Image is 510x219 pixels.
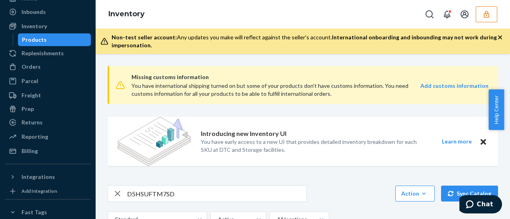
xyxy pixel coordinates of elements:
[5,206,91,219] button: Fast Tags
[22,188,57,194] div: Add Integration
[5,116,91,129] a: Returns
[457,6,473,22] button: Open account menu
[131,82,417,98] div: You have international shipping turned on but some of your products don’t have customs informatio...
[22,77,38,85] div: Parcel
[22,91,41,99] div: Freight
[5,186,91,196] a: Add Integration
[22,208,47,216] div: Fast Tags
[441,186,498,202] button: Sync Catalog
[22,36,47,44] div: Products
[5,145,91,157] a: Billing
[117,117,191,166] img: new-reports-banner-icon.82668bd98b6a51aee86340f2a7b77ae3.png
[422,6,437,22] button: Open Search Box
[22,63,41,71] div: Orders
[18,33,91,46] a: Products
[22,133,48,141] div: Reporting
[112,34,177,41] span: Non-test seller account:
[22,8,46,16] div: Inbounds
[102,3,151,26] ol: breadcrumbs
[5,60,91,73] a: Orders
[420,82,488,98] a: Add customs information
[5,75,91,87] a: Parcel
[5,47,91,60] a: Replenishments
[201,138,427,154] p: You have early access to a new UI that provides detailed inventory breakdown for each SKU at DTC ...
[459,195,502,215] iframe: Opens a widget where you can chat to one of our agents
[22,147,38,155] div: Billing
[5,130,91,143] a: Reporting
[420,82,488,89] strong: Add customs information
[22,173,55,181] div: Integrations
[112,33,497,49] div: Any updates you make will reflect against the seller's account.
[131,72,488,82] span: Missing customs information
[201,129,286,138] p: Introducing new Inventory UI
[5,89,91,102] a: Freight
[478,137,488,147] button: Close
[439,6,455,22] button: Open notifications
[5,20,91,33] a: Inventory
[22,118,43,126] div: Returns
[395,186,435,202] button: Action
[5,103,91,115] a: Prep
[127,186,306,202] input: Search inventory by name or sku
[5,6,91,18] a: Inbounds
[401,190,429,198] div: Action
[488,89,504,130] button: Help Center
[22,22,47,30] div: Inventory
[22,105,34,113] div: Prep
[5,171,91,183] button: Integrations
[22,49,64,57] div: Replenishments
[437,137,477,147] button: Learn more
[108,10,145,18] a: Inventory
